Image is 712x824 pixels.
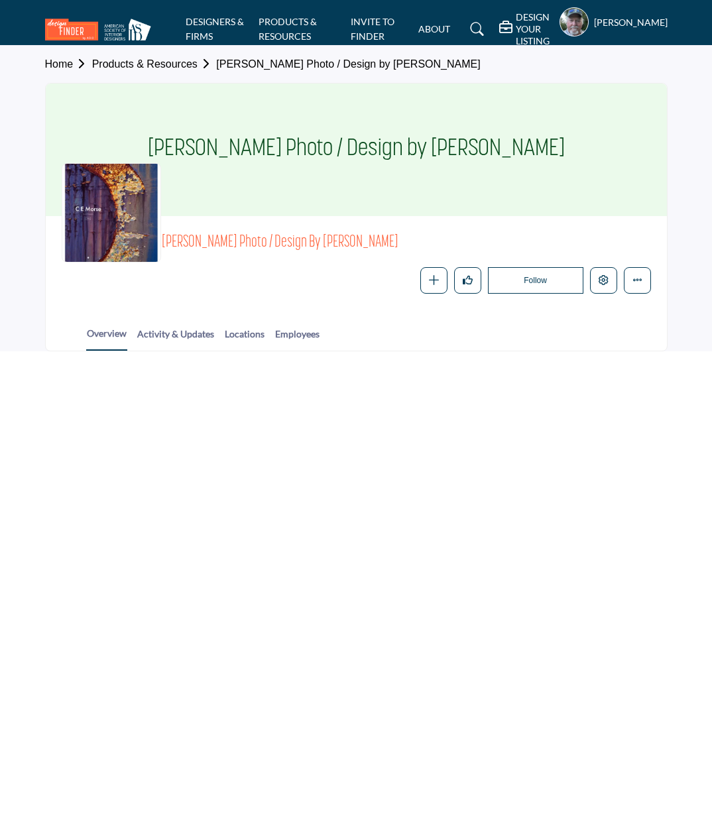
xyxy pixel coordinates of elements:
a: Locations [224,327,265,350]
button: Like [454,267,481,294]
button: Follow [488,267,583,294]
a: PRODUCTS & RESOURCES [259,16,317,42]
a: ABOUT [418,23,450,34]
a: Overview [86,326,127,351]
span: C E Morse Photo / Design by Christopher [162,232,523,254]
div: DESIGN YOUR LISTING [499,11,552,48]
a: Search [457,19,493,40]
img: site Logo [45,19,158,40]
h5: [PERSON_NAME] [594,16,668,29]
a: Employees [274,327,320,350]
a: [PERSON_NAME] Photo / Design by [PERSON_NAME] [216,58,480,70]
button: Edit company [590,267,617,294]
h5: DESIGN YOUR LISTING [516,11,552,48]
a: INVITE TO FINDER [351,16,394,42]
a: Activity & Updates [137,327,215,350]
a: Home [45,58,92,70]
button: More details [624,267,651,294]
a: Products & Resources [92,58,217,70]
h1: [PERSON_NAME] Photo / Design by [PERSON_NAME] [148,84,565,216]
a: DESIGNERS & FIRMS [186,16,244,42]
button: Show hide supplier dropdown [560,7,589,36]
